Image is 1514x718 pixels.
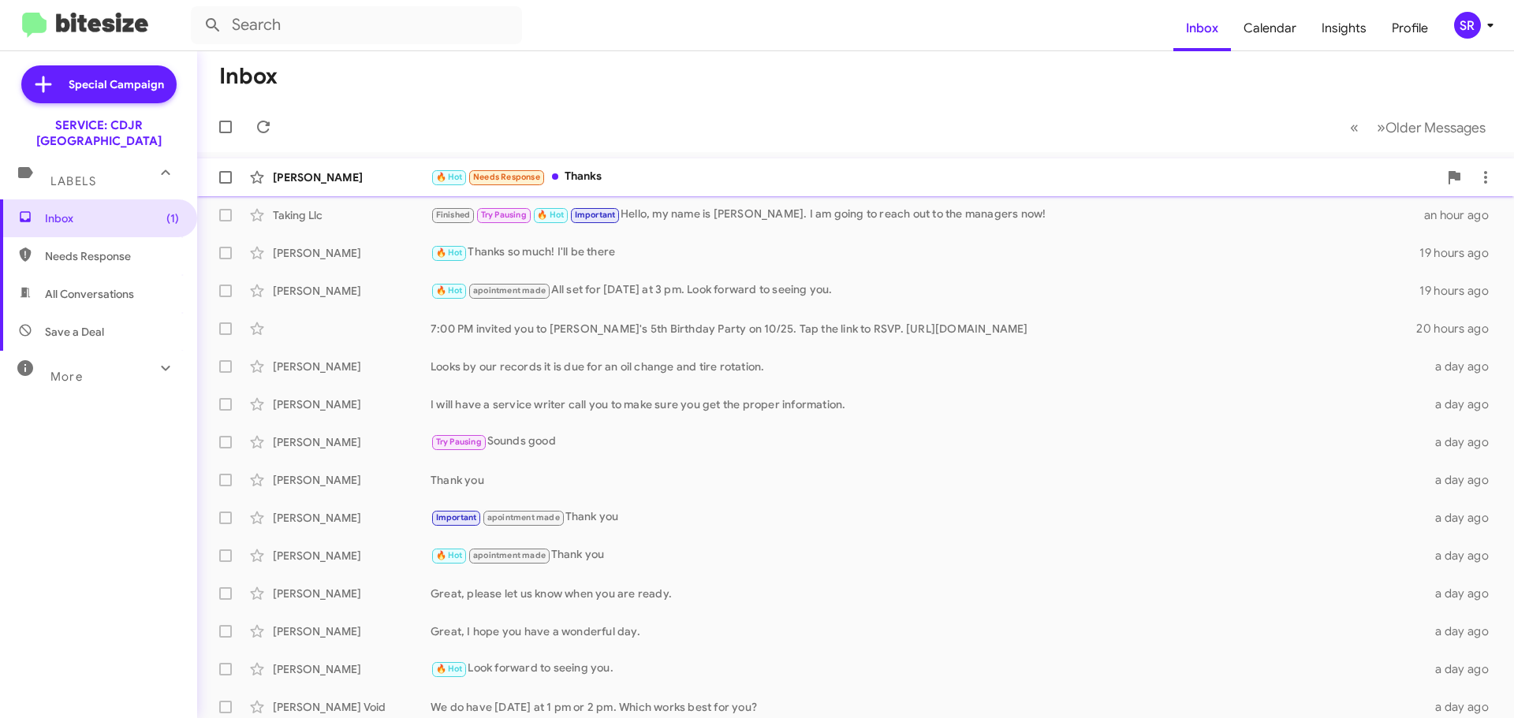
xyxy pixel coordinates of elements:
div: [PERSON_NAME] [273,396,431,412]
a: Special Campaign [21,65,177,103]
span: Needs Response [473,172,540,182]
div: All set for [DATE] at 3 pm. Look forward to seeing you. [431,281,1419,299]
div: Taking Llc [273,207,431,223]
div: Thank you [431,472,1426,488]
a: Profile [1379,6,1441,51]
div: [PERSON_NAME] [273,548,431,564]
div: Great, I hope you have a wonderful day. [431,623,1426,639]
div: [PERSON_NAME] Void [273,699,431,715]
div: a day ago [1426,396,1501,412]
span: Important [575,210,616,220]
div: a day ago [1426,699,1501,715]
span: Older Messages [1385,119,1486,136]
span: Needs Response [45,248,179,264]
h1: Inbox [219,64,278,89]
div: [PERSON_NAME] [273,623,431,639]
div: a day ago [1426,661,1501,677]
span: Finished [436,210,471,220]
span: All Conversations [45,286,134,302]
div: Sounds good [431,433,1426,451]
div: Thanks [431,168,1438,186]
span: Inbox [45,210,179,226]
button: SR [1441,12,1497,39]
div: a day ago [1426,548,1501,564]
div: 19 hours ago [1419,283,1501,299]
span: apointment made [487,512,560,523]
div: Look forward to seeing you. [431,660,1426,678]
div: Looks by our records it is due for an oil change and tire rotation. [431,359,1426,374]
div: a day ago [1426,434,1501,450]
span: » [1377,117,1385,137]
div: a day ago [1426,472,1501,488]
button: Next [1367,111,1495,143]
span: 🔥 Hot [537,210,564,220]
div: [PERSON_NAME] [273,245,431,261]
span: Special Campaign [69,76,164,92]
span: 🔥 Hot [436,550,463,560]
div: Great, please let us know when you are ready. [431,586,1426,601]
button: Previous [1341,111,1368,143]
span: apointment made [473,550,546,560]
a: Insights [1309,6,1379,51]
div: a day ago [1426,623,1501,639]
div: 20 hours ago [1416,321,1501,337]
span: Labels [50,174,96,188]
div: [PERSON_NAME] [273,434,431,450]
span: 🔥 Hot [436,285,463,296]
span: 🔥 Hot [436,247,463,258]
div: a day ago [1426,359,1501,374]
div: Thanks so much! I'll be there [431,244,1419,262]
div: We do have [DATE] at 1 pm or 2 pm. Which works best for you? [431,699,1426,715]
div: [PERSON_NAME] [273,586,431,601]
div: [PERSON_NAME] [273,472,431,488]
span: (1) [166,210,179,226]
div: an hour ago [1424,207,1501,223]
div: a day ago [1426,586,1501,601]
span: Try Pausing [436,437,482,447]
span: Save a Deal [45,324,104,340]
span: Try Pausing [481,210,527,220]
span: « [1350,117,1359,137]
div: I will have a service writer call you to make sure you get the proper information. [431,396,1426,412]
span: 🔥 Hot [436,664,463,674]
div: SR [1454,12,1481,39]
div: [PERSON_NAME] [273,283,431,299]
div: 19 hours ago [1419,245,1501,261]
div: 7:00 PM invited you to [PERSON_NAME]'s 5th Birthday Party on 10/25. Tap the link to RSVP. [URL][D... [431,321,1416,337]
a: Inbox [1173,6,1231,51]
div: [PERSON_NAME] [273,169,431,185]
span: Important [436,512,477,523]
div: [PERSON_NAME] [273,661,431,677]
span: More [50,370,83,384]
div: Thank you [431,508,1426,526]
span: apointment made [473,285,546,296]
nav: Page navigation example [1341,111,1495,143]
input: Search [191,6,522,44]
div: [PERSON_NAME] [273,510,431,526]
a: Calendar [1231,6,1309,51]
div: Thank you [431,546,1426,564]
div: [PERSON_NAME] [273,359,431,374]
div: Hello, my name is [PERSON_NAME]. I am going to reach out to the managers now! [431,206,1424,224]
div: a day ago [1426,510,1501,526]
span: 🔥 Hot [436,172,463,182]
